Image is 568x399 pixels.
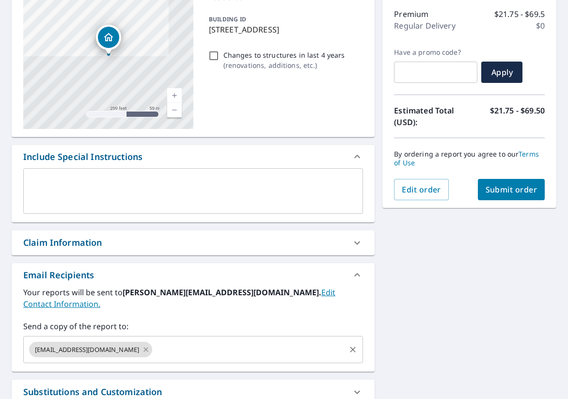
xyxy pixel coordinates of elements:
[394,20,455,32] p: Regular Delivery
[394,149,539,167] a: Terms of Use
[394,179,449,200] button: Edit order
[486,184,537,195] span: Submit order
[123,287,321,298] b: [PERSON_NAME][EMAIL_ADDRESS][DOMAIN_NAME].
[394,105,469,128] p: Estimated Total (USD):
[29,345,145,354] span: [EMAIL_ADDRESS][DOMAIN_NAME]
[489,67,515,78] span: Apply
[12,230,375,255] div: Claim Information
[223,50,345,60] p: Changes to structures in last 4 years
[23,385,162,399] div: Substitutions and Customization
[29,342,152,357] div: [EMAIL_ADDRESS][DOMAIN_NAME]
[536,20,545,32] p: $0
[12,263,375,287] div: Email Recipients
[402,184,441,195] span: Edit order
[96,25,121,55] div: Dropped pin, building 1, Residential property, 199 SLOPEVIEW DR SW CALGARY AB T3H4G6
[23,287,363,310] label: Your reports will be sent to
[167,88,182,103] a: Current Level 17, Zoom In
[481,62,522,83] button: Apply
[23,320,363,332] label: Send a copy of the report to:
[209,24,360,35] p: [STREET_ADDRESS]
[209,15,246,23] p: BUILDING ID
[223,60,345,70] p: ( renovations, additions, etc. )
[394,48,477,57] label: Have a promo code?
[167,103,182,117] a: Current Level 17, Zoom Out
[23,269,94,282] div: Email Recipients
[23,150,142,163] div: Include Special Instructions
[394,8,428,20] p: Premium
[23,236,102,249] div: Claim Information
[478,179,545,200] button: Submit order
[394,150,545,167] p: By ordering a report you agree to our
[12,145,375,168] div: Include Special Instructions
[494,8,545,20] p: $21.75 - $69.5
[346,343,360,356] button: Clear
[490,105,545,128] p: $21.75 - $69.50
